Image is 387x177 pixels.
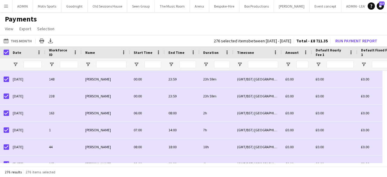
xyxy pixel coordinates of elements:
div: [DATE] [9,71,45,87]
button: Open Filter Menu [361,62,366,67]
div: £0.00 [312,122,357,138]
div: 08:00 [165,105,200,121]
span: £0.00 [285,111,294,115]
div: (GMT/BST) [GEOGRAPHIC_DATA] [233,139,282,155]
div: 07:00 [130,122,165,138]
div: 2h [200,105,233,121]
button: Open Filter Menu [316,62,321,67]
div: (GMT/BST) [GEOGRAPHIC_DATA] [233,88,282,104]
span: Start Time [134,50,152,55]
span: 117 [379,2,385,5]
span: £0.00 [285,77,294,81]
input: Name Filter Input [96,61,126,68]
button: ADMIN [12,0,33,12]
button: Open Filter Menu [237,62,242,67]
span: End Time [168,50,184,55]
input: Timezone Filter Input [248,61,278,68]
span: £0.00 [285,128,294,132]
span: [PERSON_NAME] [85,128,111,132]
div: 13:00 [165,156,200,172]
div: 276 selected items between [DATE] - [DATE] [214,39,291,43]
div: 18:00 [165,139,200,155]
button: Motiv Sports [33,0,61,12]
button: This Month [2,37,33,44]
div: 44 [45,139,82,155]
button: Open Filter Menu [168,62,174,67]
div: £0.00 [312,71,357,87]
input: Default Hourly Fee 1 Filter Input [327,61,354,68]
span: Default Hourly Fee 1 [316,48,346,57]
input: Workforce ID Filter Input [60,61,78,68]
button: Open Filter Menu [49,62,54,67]
button: Box Productions [239,0,274,12]
div: £0.00 [312,105,357,121]
button: Open Filter Menu [285,62,291,67]
span: Date [13,50,21,55]
a: 117 [377,2,384,10]
span: [PERSON_NAME] [85,162,111,166]
div: 00:00 [130,88,165,104]
button: Arena [190,0,209,12]
div: £0.00 [312,88,357,104]
div: (GMT/BST) [GEOGRAPHIC_DATA] [233,105,282,121]
a: View [2,25,16,33]
span: Timezone [237,50,254,55]
button: ADMIN - LEAVE [341,0,374,12]
a: Export [17,25,34,33]
button: Goodnight [61,0,88,12]
div: [DATE] [9,88,45,104]
div: 23h 59m [200,88,233,104]
span: £0.00 [285,94,294,98]
div: 00:00 [130,71,165,87]
button: Open Filter Menu [13,62,18,67]
div: 14:00 [165,122,200,138]
input: Start Time Filter Input [145,61,161,68]
span: Duration [203,50,219,55]
div: (GMT/BST) [GEOGRAPHIC_DATA] [233,71,282,87]
div: £0.00 [312,156,357,172]
div: 7h [200,122,233,138]
button: Old Sessions House [88,0,127,12]
button: Bespoke-Hire [209,0,239,12]
button: The Music Room [155,0,190,12]
input: Amount Filter Input [296,61,308,68]
span: Selection [37,26,54,31]
span: [PERSON_NAME] [85,77,111,81]
div: [DATE] [9,122,45,138]
span: Workforce ID [49,48,71,57]
div: 23:59 [165,88,200,104]
span: Total - £8 711.35 [296,38,328,44]
button: Seen Group [127,0,155,12]
span: [PERSON_NAME] [85,111,111,115]
button: [PERSON_NAME] [274,0,310,12]
div: 06:00 [130,105,165,121]
span: £0.00 [285,162,294,166]
div: [DATE] [9,139,45,155]
span: Export [19,26,31,31]
span: [PERSON_NAME] [85,145,111,149]
div: 148 [45,71,82,87]
div: 23h 59m [200,71,233,87]
span: [PERSON_NAME] [85,94,111,98]
div: 1 [45,122,82,138]
div: 4h [200,156,233,172]
button: Run Payment Report [333,37,380,45]
app-action-btn: Print [38,37,45,44]
div: 09:00 [130,156,165,172]
span: £0.00 [285,145,294,149]
div: (GMT/BST) [GEOGRAPHIC_DATA] [233,122,282,138]
div: [DATE] [9,105,45,121]
input: Date Filter Input [24,61,42,68]
a: Selection [35,25,57,33]
app-action-btn: Export XLSX [47,37,54,44]
div: 163 [45,156,82,172]
div: [DATE] [9,156,45,172]
span: View [5,26,13,31]
div: 08:00 [130,139,165,155]
button: Open Filter Menu [134,62,139,67]
span: Name [85,50,95,55]
div: £0.00 [312,139,357,155]
span: Amount [285,50,299,55]
button: Open Filter Menu [203,62,209,67]
button: Event concept [310,0,341,12]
